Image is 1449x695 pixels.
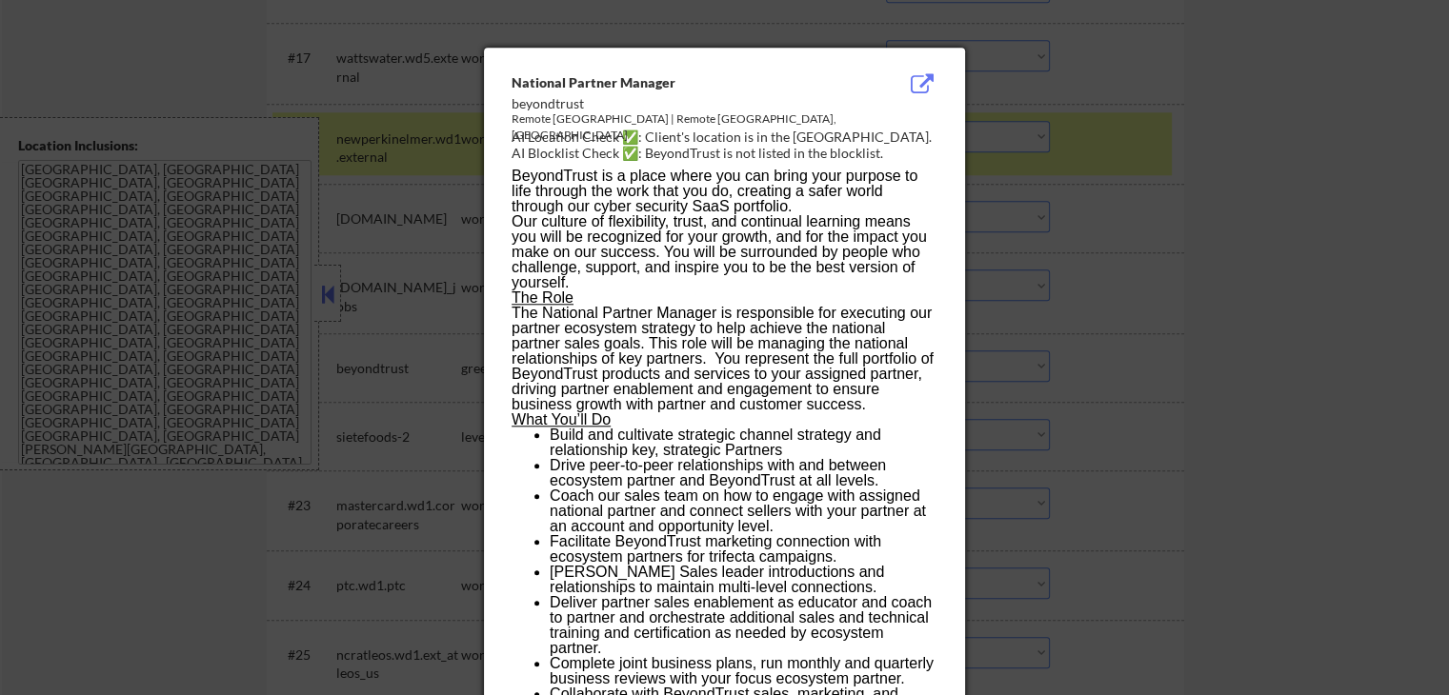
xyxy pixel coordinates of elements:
[550,488,936,534] li: Coach our sales team on how to engage with assigned national partner and connect sellers with you...
[512,306,936,412] p: The National Partner Manager is responsible for executing our partner ecosystem strategy to help ...
[512,144,945,163] div: AI Blocklist Check ✅: BeyondTrust is not listed in the blocklist.
[550,565,936,595] li: [PERSON_NAME] Sales leader introductions and relationships to maintain multi-level connections.
[550,427,936,458] li: Build and cultivate strategic channel strategy and relationship key, strategic Partners
[512,73,841,92] div: National Partner Manager
[512,289,574,306] u: The Role
[512,169,936,214] p: BeyondTrust is a place where you can bring your purpose to life through the work that you do, cre...
[512,411,611,427] u: What You’ll Do
[550,656,936,686] li: Complete joint business plans, run monthly and quarterly business reviews with your focus ecosyst...
[512,111,841,144] div: Remote [GEOGRAPHIC_DATA] | Remote [GEOGRAPHIC_DATA], [GEOGRAPHIC_DATA]
[550,458,936,488] li: Drive peer-to-peer relationships with and between ecosystem partner and BeyondTrust at all levels.
[512,214,936,290] p: Our culture of flexibility, trust, and continual learning means you will be recognized for your g...
[550,595,936,656] li: Deliver partner sales enablement as educator and coach to partner and orchestrate additional sale...
[550,534,936,565] li: Facilitate BeyondTrust marketing connection with ecosystem partners for trifecta campaigns.
[512,94,841,113] div: beyondtrust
